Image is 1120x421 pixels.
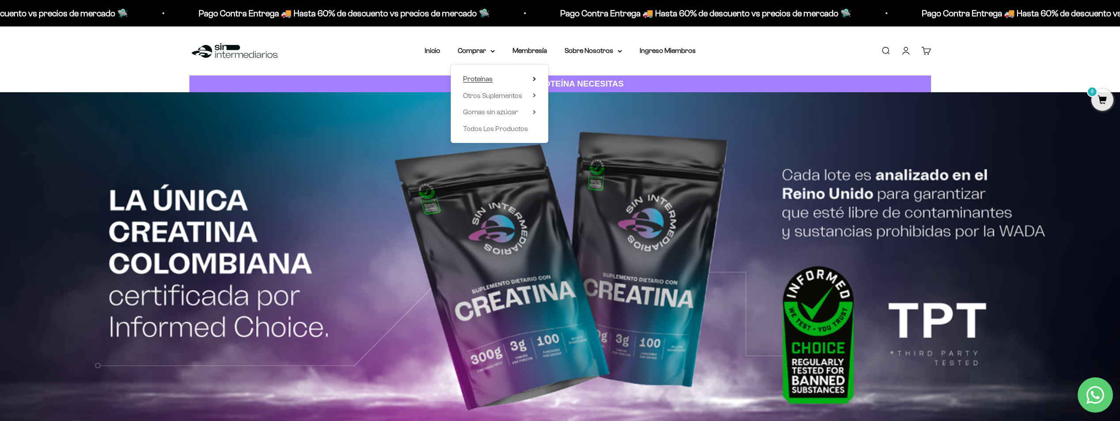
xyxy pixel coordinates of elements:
[425,47,440,54] a: Inicio
[463,73,536,85] summary: Proteínas
[1087,86,1097,97] mark: 0
[195,6,486,20] p: Pago Contra Entrega 🚚 Hasta 60% de descuento vs precios de mercado 🛸
[189,75,931,93] a: CUANTA PROTEÍNA NECESITAS
[463,125,528,132] span: Todos Los Productos
[1091,96,1113,105] a: 0
[565,45,622,56] summary: Sobre Nosotros
[640,47,696,54] a: Ingreso Miembros
[463,108,518,116] span: Gomas sin azúcar
[496,79,624,88] strong: CUANTA PROTEÍNA NECESITAS
[463,123,536,135] a: Todos Los Productos
[556,6,847,20] p: Pago Contra Entrega 🚚 Hasta 60% de descuento vs precios de mercado 🛸
[458,45,495,56] summary: Comprar
[463,92,522,99] span: Otros Suplementos
[463,90,536,101] summary: Otros Suplementos
[513,47,547,54] a: Membresía
[463,106,536,118] summary: Gomas sin azúcar
[463,75,493,83] span: Proteínas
